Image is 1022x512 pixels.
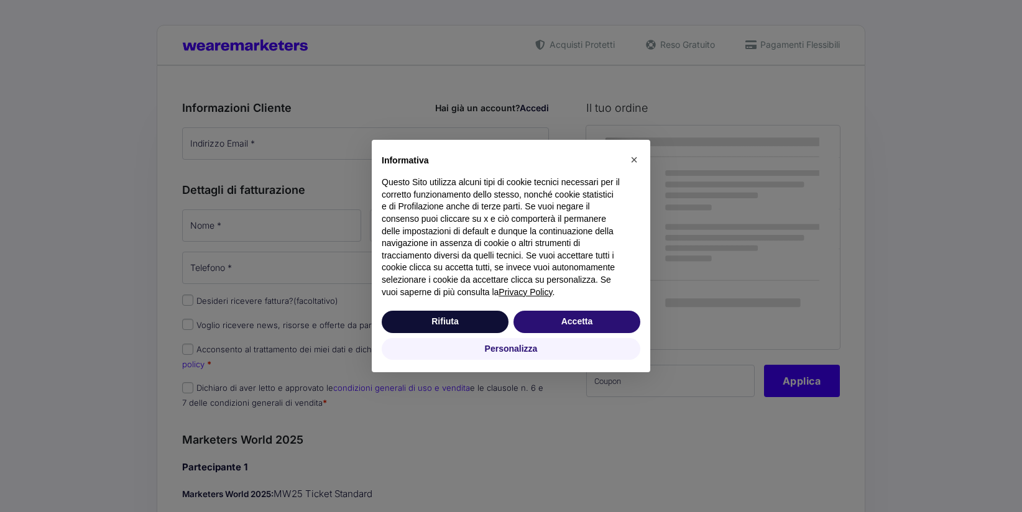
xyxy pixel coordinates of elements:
[630,153,638,167] span: ×
[499,287,552,297] a: Privacy Policy
[382,155,620,167] h2: Informativa
[513,311,640,333] button: Accetta
[382,338,640,360] button: Personalizza
[382,176,620,298] p: Questo Sito utilizza alcuni tipi di cookie tecnici necessari per il corretto funzionamento dello ...
[382,311,509,333] button: Rifiuta
[624,150,644,170] button: Chiudi questa informativa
